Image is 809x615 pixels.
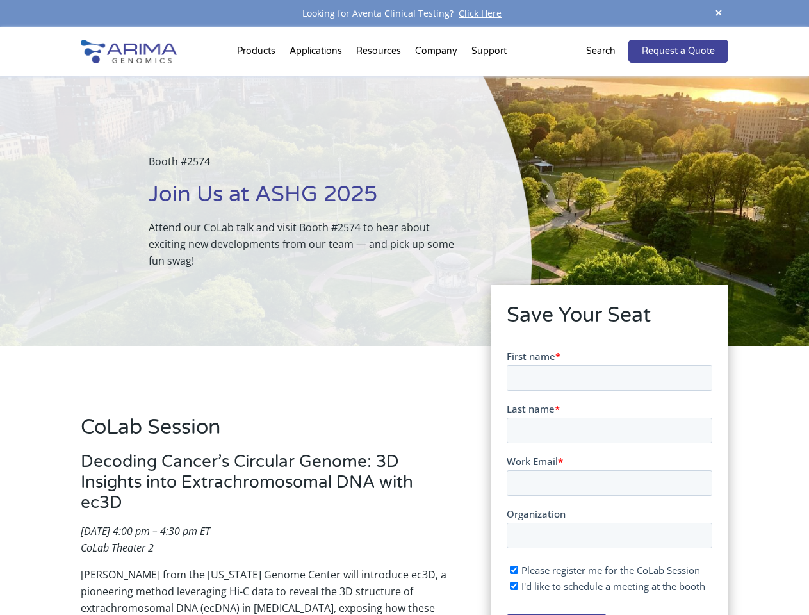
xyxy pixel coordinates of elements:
p: Attend our CoLab talk and visit Booth #2574 to hear about exciting new developments from our team... [149,219,467,269]
h1: Join Us at ASHG 2025 [149,180,467,219]
p: Booth #2574 [149,153,467,180]
h2: Save Your Seat [507,301,712,340]
h2: CoLab Session [81,413,455,452]
div: Looking for Aventa Clinical Testing? [81,5,728,22]
a: Click Here [454,7,507,19]
h3: Decoding Cancer’s Circular Genome: 3D Insights into Extrachromosomal DNA with ec3D [81,452,455,523]
em: CoLab Theater 2 [81,541,154,555]
a: Request a Quote [628,40,728,63]
em: [DATE] 4:00 pm – 4:30 pm ET [81,524,210,538]
img: Arima-Genomics-logo [81,40,177,63]
p: Search [586,43,616,60]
